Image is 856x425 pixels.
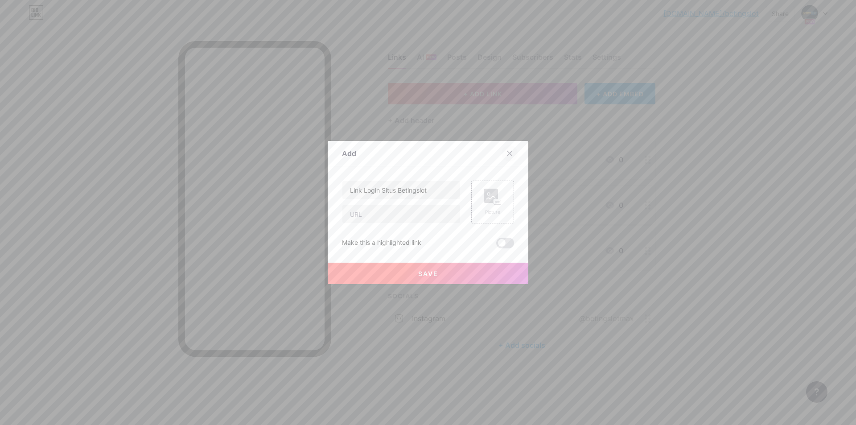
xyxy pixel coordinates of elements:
span: Save [418,270,438,277]
input: Title [342,181,460,199]
input: URL [342,205,460,223]
div: Add [342,148,356,159]
div: Picture [484,209,502,215]
button: Save [328,263,528,284]
div: Make this a highlighted link [342,238,421,248]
